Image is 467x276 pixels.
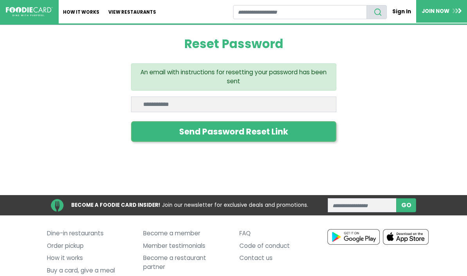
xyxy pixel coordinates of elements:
a: Become a member [143,227,228,240]
a: FAQ [239,227,324,240]
a: Sign In [387,5,416,18]
strong: BECOME A FOODIE CARD INSIDER! [71,201,160,209]
input: restaurant search [233,5,367,19]
a: Code of conduct [239,240,324,252]
div: An email with instructions for resetting your password has been sent [131,63,336,91]
button: subscribe [396,198,416,212]
a: Order pickup [47,240,131,252]
a: Dine-in restaurants [47,227,131,240]
button: Send Password Reset Link [131,121,336,142]
span: Join our newsletter for exclusive deals and promotions. [162,201,308,209]
button: search [366,5,387,19]
a: Member testimonials [143,240,228,252]
a: How it works [47,252,131,265]
img: FoodieCard; Eat, Drink, Save, Donate [6,7,53,16]
input: enter email address [328,198,397,212]
h1: Reset Password [131,37,336,51]
a: Contact us [239,252,324,265]
a: Become a restaurant partner [143,252,228,274]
